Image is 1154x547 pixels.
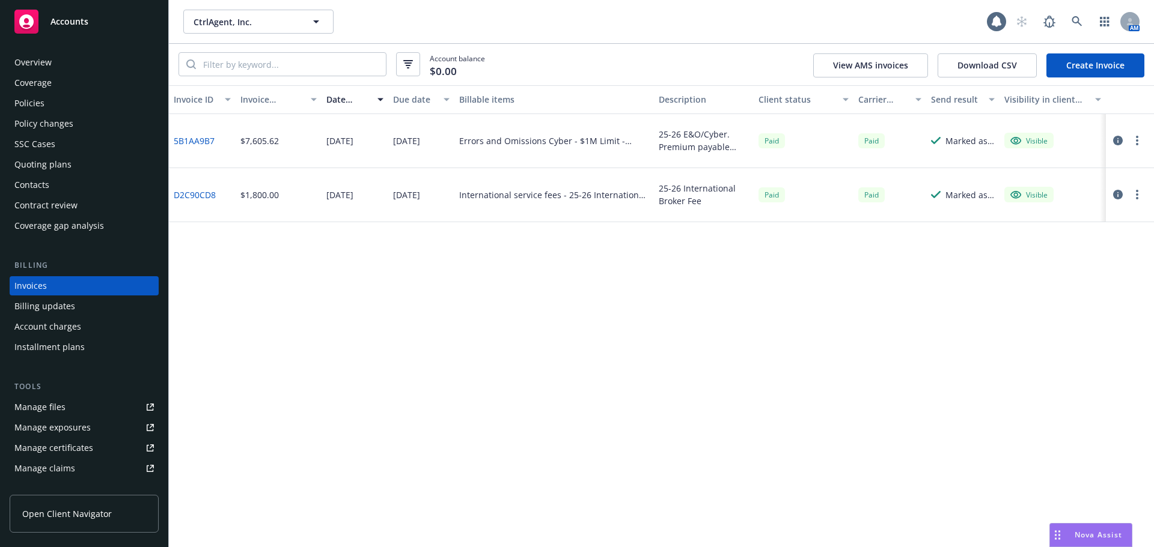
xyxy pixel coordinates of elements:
[14,337,85,357] div: Installment plans
[14,114,73,133] div: Policy changes
[654,85,754,114] button: Description
[1010,135,1048,146] div: Visible
[454,85,654,114] button: Billable items
[14,53,52,72] div: Overview
[754,85,853,114] button: Client status
[174,93,218,106] div: Invoice ID
[240,134,279,147] div: $7,605.62
[393,134,420,147] div: [DATE]
[10,94,159,113] a: Policies
[931,93,982,106] div: Send result
[659,182,749,207] div: 25-26 International Broker Fee
[1093,10,1117,34] a: Switch app
[393,189,420,201] div: [DATE]
[14,317,81,336] div: Account charges
[853,85,927,114] button: Carrier status
[10,276,159,295] a: Invoices
[659,128,749,153] div: 25-26 E&O/Cyber. Premium payable upon receipt. Thank you!
[659,93,749,106] div: Description
[10,418,159,437] a: Manage exposures
[858,93,909,106] div: Carrier status
[759,133,785,148] div: Paid
[10,53,159,72] a: Overview
[14,216,104,235] div: Coverage gap analysis
[858,133,885,148] div: Paid
[945,134,995,147] div: Marked as sent
[1000,85,1106,114] button: Visibility in client dash
[813,53,928,77] button: View AMS invoices
[326,93,370,106] div: Date issued
[1049,523,1132,547] button: Nova Assist
[183,10,334,34] button: CtrlAgent, Inc.
[1050,524,1065,546] div: Drag to move
[14,196,78,215] div: Contract review
[14,134,55,154] div: SSC Cases
[1075,530,1122,540] span: Nova Assist
[10,216,159,235] a: Coverage gap analysis
[14,479,71,498] div: Manage BORs
[14,276,47,295] div: Invoices
[10,5,159,38] a: Accounts
[236,85,322,114] button: Invoice amount
[169,85,236,114] button: Invoice ID
[945,189,995,201] div: Marked as sent
[14,297,75,316] div: Billing updates
[10,337,159,357] a: Installment plans
[1010,10,1034,34] a: Start snowing
[1004,93,1088,106] div: Visibility in client dash
[14,175,49,195] div: Contacts
[430,53,485,76] span: Account balance
[926,85,1000,114] button: Send result
[14,94,44,113] div: Policies
[10,259,159,271] div: Billing
[393,93,437,106] div: Due date
[194,16,298,28] span: CtrlAgent, Inc.
[10,459,159,478] a: Manage claims
[10,155,159,174] a: Quoting plans
[1065,10,1089,34] a: Search
[326,189,353,201] div: [DATE]
[10,381,159,393] div: Tools
[14,397,66,417] div: Manage files
[430,64,457,79] span: $0.00
[14,418,91,437] div: Manage exposures
[10,175,159,195] a: Contacts
[459,134,649,147] div: Errors and Omissions Cyber - $1M Limit - AB665535601
[459,93,649,106] div: Billable items
[240,189,279,201] div: $1,800.00
[174,134,215,147] a: 5B1AA9B7
[10,479,159,498] a: Manage BORs
[326,134,353,147] div: [DATE]
[1037,10,1061,34] a: Report a Bug
[759,93,835,106] div: Client status
[10,134,159,154] a: SSC Cases
[10,397,159,417] a: Manage files
[22,507,112,520] span: Open Client Navigator
[10,297,159,316] a: Billing updates
[186,59,196,69] svg: Search
[10,73,159,92] a: Coverage
[322,85,388,114] button: Date issued
[759,187,785,202] div: Paid
[10,317,159,336] a: Account charges
[14,459,75,478] div: Manage claims
[240,93,304,106] div: Invoice amount
[196,53,386,76] input: Filter by keyword...
[174,189,216,201] a: D2C90CD8
[459,189,649,201] div: International service fees - 25-26 International Broker Fee
[388,85,455,114] button: Due date
[1046,53,1144,77] a: Create Invoice
[10,438,159,458] a: Manage certificates
[14,155,72,174] div: Quoting plans
[858,187,885,202] div: Paid
[14,438,93,458] div: Manage certificates
[10,114,159,133] a: Policy changes
[10,196,159,215] a: Contract review
[1010,189,1048,200] div: Visible
[938,53,1037,77] button: Download CSV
